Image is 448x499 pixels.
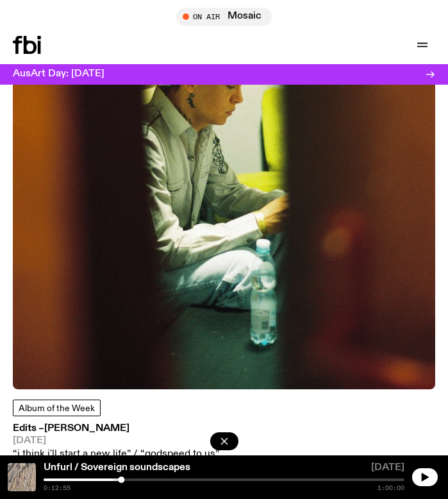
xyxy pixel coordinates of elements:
[13,448,219,461] p: “i think i'll start a new life” / “godspeed to us”
[371,463,404,476] span: [DATE]
[19,404,95,413] span: Album of the Week
[13,436,219,446] span: [DATE]
[377,485,404,491] span: 1:00:00
[176,8,272,26] button: On AirMosaic
[44,485,71,491] span: 0:12:55
[8,463,36,491] img: a close up of rocks at la perouse in so called sydney
[13,400,101,416] a: Album of the Week
[13,69,104,79] h3: AusArt Day: [DATE]
[44,423,129,434] span: [PERSON_NAME]
[44,462,190,473] a: Unfurl / Sovereign soundscapes
[13,424,219,434] h3: Edits –
[13,424,219,461] a: Edits –[PERSON_NAME][DATE]“i think i'll start a new life” / “godspeed to us”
